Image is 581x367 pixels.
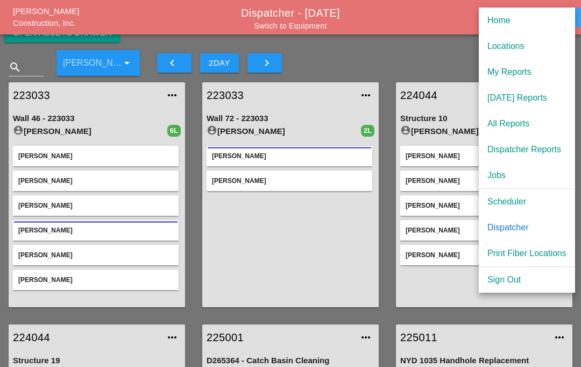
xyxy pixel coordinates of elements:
div: Structure 19 [13,355,181,367]
div: Print Fiber Locations [487,247,566,260]
i: keyboard_arrow_right [260,57,273,69]
i: account_circle [207,125,217,136]
div: [PERSON_NAME] [212,176,367,186]
a: Scheduler [479,189,575,215]
div: Wall 46 - 223033 [13,112,181,125]
div: Locations [487,40,566,53]
i: more_horiz [166,331,179,344]
a: 225011 [400,329,547,345]
div: Jobs [487,169,566,182]
div: NYD 1035 Handhole Replacement [400,355,568,367]
div: [PERSON_NAME] [406,225,561,235]
div: All Reports [487,117,566,130]
div: [PERSON_NAME] [18,176,173,186]
a: 224044 [400,87,547,103]
a: Dispatcher - [DATE] [241,7,340,19]
div: [PERSON_NAME] [406,151,561,161]
a: Dispatcher [479,215,575,241]
div: [PERSON_NAME] [13,125,167,138]
a: Switch to Equipment [254,22,327,30]
a: 223033 [13,87,159,103]
i: arrow_drop_down [121,57,133,69]
a: Print Fiber Locations [479,241,575,266]
div: Dispatcher [487,221,566,234]
div: 2DAY [209,57,230,69]
a: All Reports [479,111,575,137]
div: [PERSON_NAME] [18,225,173,235]
div: Sign Out [487,273,566,286]
i: account_circle [13,125,24,136]
div: D265364 - Catch Basin Cleaning [207,355,374,367]
a: [DATE] Reports [479,85,575,111]
i: more_horiz [166,89,179,102]
div: [PERSON_NAME] [406,176,561,186]
a: Home [479,8,575,33]
div: [PERSON_NAME] [406,250,561,260]
a: 223033 [207,87,353,103]
div: [PERSON_NAME] [406,201,561,210]
div: [PERSON_NAME] [18,151,173,161]
div: [PERSON_NAME] [212,151,367,161]
div: [PERSON_NAME] [207,125,361,138]
a: Dispatcher Reports [479,137,575,163]
div: My Reports [487,66,566,79]
i: more_horiz [553,331,566,344]
i: search [9,61,22,74]
button: 2DAY [200,53,239,73]
a: Jobs [479,163,575,188]
div: Home [487,14,566,27]
div: Scheduler [487,195,566,208]
div: Structure 10 [400,112,568,125]
i: more_horiz [359,331,372,344]
div: Dispatcher Reports [487,143,566,156]
div: [DATE] Reports [487,91,566,104]
div: [PERSON_NAME] [18,275,173,285]
i: keyboard_arrow_left [166,57,179,69]
div: [PERSON_NAME] [400,125,555,138]
i: account_circle [400,125,411,136]
a: 225001 [207,329,353,345]
a: My Reports [479,59,575,85]
a: Locations [479,33,575,59]
div: Wall 72 - 223033 [207,112,374,125]
div: [PERSON_NAME] [18,250,173,260]
a: 224044 [13,329,159,345]
div: 2L [361,125,374,137]
a: [PERSON_NAME] Construction, Inc. [13,6,79,28]
i: more_horiz [359,89,372,102]
div: [PERSON_NAME] [18,201,173,210]
div: 6L [167,125,181,137]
